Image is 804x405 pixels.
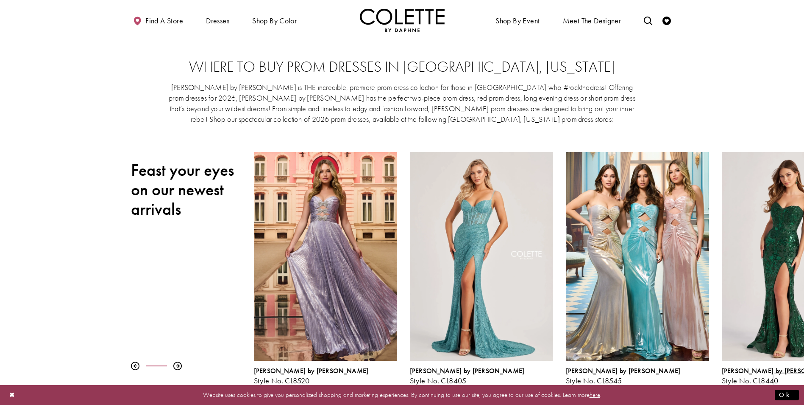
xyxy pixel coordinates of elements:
[403,146,559,391] div: Colette by Daphne Style No. CL8405
[254,152,397,361] a: Visit Colette by Daphne Style No. CL8520 Page
[254,367,397,385] div: Colette by Daphne Style No. CL8520
[495,17,540,25] span: Shop By Event
[566,366,681,375] span: [PERSON_NAME] by [PERSON_NAME]
[131,160,241,219] h2: Feast your eyes on our newest arrivals
[642,8,654,32] a: Toggle search
[145,17,183,25] span: Find a store
[559,146,715,391] div: Colette by Daphne Style No. CL8545
[563,17,621,25] span: Meet the designer
[360,8,445,32] img: Colette by Daphne
[206,17,229,25] span: Dresses
[561,8,623,32] a: Meet the designer
[5,388,19,402] button: Close Dialog
[660,8,673,32] a: Check Wishlist
[410,376,467,385] span: Style No. CL8405
[410,367,553,385] div: Colette by Daphne Style No. CL8405
[410,366,525,375] span: [PERSON_NAME] by [PERSON_NAME]
[248,146,403,391] div: Colette by Daphne Style No. CL8520
[566,376,622,385] span: Style No. CL8545
[131,8,185,32] a: Find a store
[590,391,600,399] a: here
[254,376,310,385] span: Style No. CL8520
[204,8,231,32] span: Dresses
[566,367,709,385] div: Colette by Daphne Style No. CL8545
[254,366,369,375] span: [PERSON_NAME] by [PERSON_NAME]
[775,390,799,400] button: Submit Dialog
[493,8,542,32] span: Shop By Event
[252,17,297,25] span: Shop by color
[722,376,779,385] span: Style No. CL8440
[148,59,657,76] h2: Where to buy prom dresses in [GEOGRAPHIC_DATA], [US_STATE]
[61,389,743,401] p: Website uses cookies to give you personalized shopping and marketing experiences. By continuing t...
[566,152,709,361] a: Visit Colette by Daphne Style No. CL8545 Page
[250,8,299,32] span: Shop by color
[360,8,445,32] a: Visit Home Page
[410,152,553,361] a: Visit Colette by Daphne Style No. CL8405 Page
[168,82,636,124] p: [PERSON_NAME] by [PERSON_NAME] is THE incredible, premiere prom dress collection for those in [GE...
